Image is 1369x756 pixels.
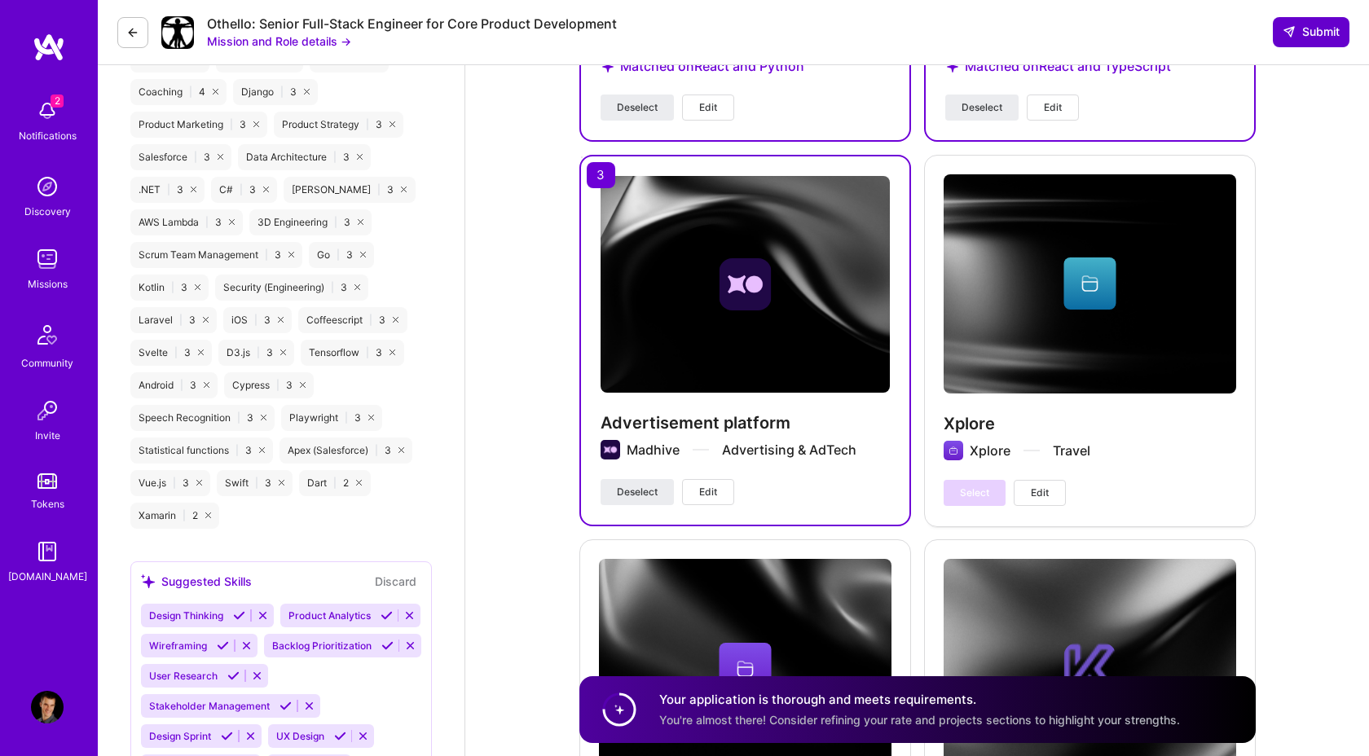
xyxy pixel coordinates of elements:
[203,317,209,323] i: icon Close
[299,470,370,496] div: Dart 2
[167,183,170,196] span: |
[288,252,294,257] i: icon Close
[224,372,314,398] div: Cypress 3
[1283,24,1340,40] span: Submit
[280,437,412,464] div: Apex (Salesforce) 3
[217,640,229,652] i: Accept
[130,242,302,268] div: Scrum Team Management 3
[1027,94,1079,121] button: Edit
[390,349,395,355] i: icon Close
[237,411,240,424] span: |
[360,252,366,257] i: icon Close
[659,713,1180,727] span: You're almost there! Consider refining your rate and projects sections to highlight your strengths.
[274,112,403,138] div: Product Strategy 3
[211,177,277,203] div: C# 3
[398,447,404,453] i: icon Close
[174,346,178,359] span: |
[337,248,340,262] span: |
[189,86,192,99] span: |
[255,477,258,490] span: |
[354,284,360,290] i: icon Close
[401,187,407,192] i: icon Close
[31,691,64,723] img: User Avatar
[130,79,227,105] div: Coaching 4
[130,470,210,496] div: Vue.js 3
[223,307,292,333] div: iOS 3
[233,79,318,105] div: Django 3
[37,473,57,489] img: tokens
[358,219,363,225] i: icon Close
[218,154,223,160] i: icon Close
[298,307,407,333] div: Coffeescript 3
[130,405,275,431] div: Speech Recognition 3
[304,89,310,94] i: icon Close
[251,670,263,682] i: Reject
[303,700,315,712] i: Reject
[180,379,183,392] span: |
[333,477,337,490] span: |
[334,730,346,742] i: Accept
[357,730,369,742] i: Reject
[130,372,218,398] div: Android 3
[198,349,204,355] i: icon Close
[19,127,77,144] div: Notifications
[217,470,293,496] div: Swift 3
[27,691,68,723] a: User Avatar
[238,144,371,170] div: Data Architecture 3
[31,535,64,568] img: guide book
[31,394,64,427] img: Invite
[35,427,60,444] div: Invite
[1044,100,1062,115] span: Edit
[240,183,243,196] span: |
[945,59,958,73] i: icon StarsPurple
[207,33,351,50] button: Mission and Role details →
[205,512,211,518] i: icon Close
[221,730,233,742] i: Accept
[130,144,231,170] div: Salesforce 3
[240,640,253,652] i: Reject
[257,346,260,359] span: |
[1014,480,1066,506] button: Edit
[236,444,239,457] span: |
[345,411,348,424] span: |
[141,573,252,590] div: Suggested Skills
[1273,17,1349,46] button: Submit
[179,314,183,327] span: |
[693,449,709,451] img: divider
[259,447,265,453] i: icon Close
[278,317,284,323] i: icon Close
[183,509,186,522] span: |
[276,379,280,392] span: |
[1273,17,1349,46] div: null
[333,151,337,164] span: |
[24,203,71,220] div: Discovery
[381,640,394,652] i: Accept
[173,477,176,490] span: |
[51,94,64,108] span: 2
[28,275,68,292] div: Missions
[204,382,209,388] i: icon Close
[404,640,416,652] i: Reject
[141,574,155,588] i: icon SuggestedTeams
[130,503,219,529] div: Xamarin 2
[257,609,269,622] i: Reject
[276,730,324,742] span: UX Design
[357,154,363,160] i: icon Close
[31,94,64,127] img: bell
[130,275,209,301] div: Kotlin 3
[8,568,87,585] div: [DOMAIN_NAME]
[281,405,382,431] div: Playwright 3
[191,187,196,192] i: icon Close
[309,242,374,268] div: Go 3
[229,219,235,225] i: icon Close
[601,479,674,505] button: Deselect
[617,100,658,115] span: Deselect
[601,412,890,433] h4: Advertisement platform
[331,281,334,294] span: |
[149,670,218,682] span: User Research
[130,307,217,333] div: Laravel 3
[205,216,209,229] span: |
[149,609,223,622] span: Design Thinking
[601,59,614,73] i: icon StarsPurple
[130,112,267,138] div: Product Marketing 3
